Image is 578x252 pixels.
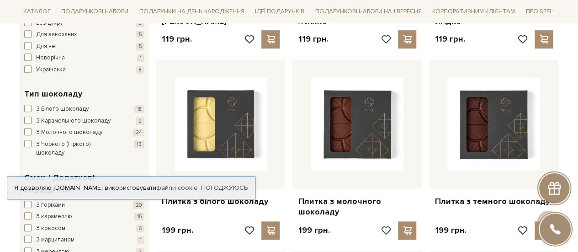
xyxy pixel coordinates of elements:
[137,54,144,62] span: 1
[435,225,466,236] p: 199 грн.
[298,225,329,236] p: 199 грн.
[24,19,144,28] button: Без цукру 3
[36,42,57,51] span: Для неї
[36,65,66,75] span: Українська
[58,5,132,19] span: Подарункові набори
[133,129,144,136] span: 24
[24,236,144,245] button: З марципаном 1
[134,140,144,148] span: 13
[24,30,144,39] button: Для закоханих 5
[24,140,144,158] button: З Чорного (Гіркого) шоколаду 13
[24,201,144,210] button: З горіхами 20
[36,236,74,245] span: З марципаном
[162,196,280,207] a: Плитка з білого шоколаду
[36,212,72,221] span: З карамеллю
[429,4,519,19] a: Корпоративним клієнтам
[162,34,192,44] p: 119 грн.
[36,54,65,63] span: Новорічна
[24,117,144,126] button: З Карамельного шоколаду 2
[435,34,465,44] p: 119 грн.
[162,225,193,236] p: 199 грн.
[36,30,77,39] span: Для закоханих
[24,224,144,233] button: З кокосом 6
[36,117,111,126] span: З Карамельного шоколаду
[24,65,144,75] button: Українська 8
[133,201,144,209] span: 20
[251,5,308,19] span: Ідеї подарунків
[136,66,144,74] span: 8
[24,212,144,221] button: З карамеллю 15
[136,5,248,19] span: Подарунки на День народження
[201,184,248,192] a: Погоджуюсь
[24,128,144,137] button: З Молочного шоколаду 24
[36,140,119,158] span: З Чорного (Гіркого) шоколаду
[156,184,198,192] a: файли cookie
[36,224,65,233] span: З кокосом
[24,54,144,63] button: Новорічна 1
[36,128,102,137] span: З Молочного шоколаду
[24,88,82,100] span: Тип шоколаду
[136,19,144,27] span: 3
[136,31,144,38] span: 5
[522,5,559,19] span: Про Spell
[435,196,553,207] a: Плитка з темного шоколаду
[136,117,144,125] span: 2
[24,42,144,51] button: Для неї 5
[137,236,144,244] span: 1
[298,34,328,44] p: 119 грн.
[24,105,144,114] button: З Білого шоколаду 18
[36,201,65,210] span: З горіхами
[7,184,255,192] div: Я дозволяю [DOMAIN_NAME] використовувати
[134,105,144,113] span: 18
[298,196,416,218] a: Плитка з молочного шоколаду
[134,213,144,220] span: 15
[36,19,63,28] span: Без цукру
[136,225,144,232] span: 6
[312,4,425,19] a: Подарункові набори на 1 Вересня
[24,172,142,196] span: Смак / Додаткові інгредієнти
[136,43,144,50] span: 5
[36,105,89,114] span: З Білого шоколаду
[20,5,54,19] span: Каталог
